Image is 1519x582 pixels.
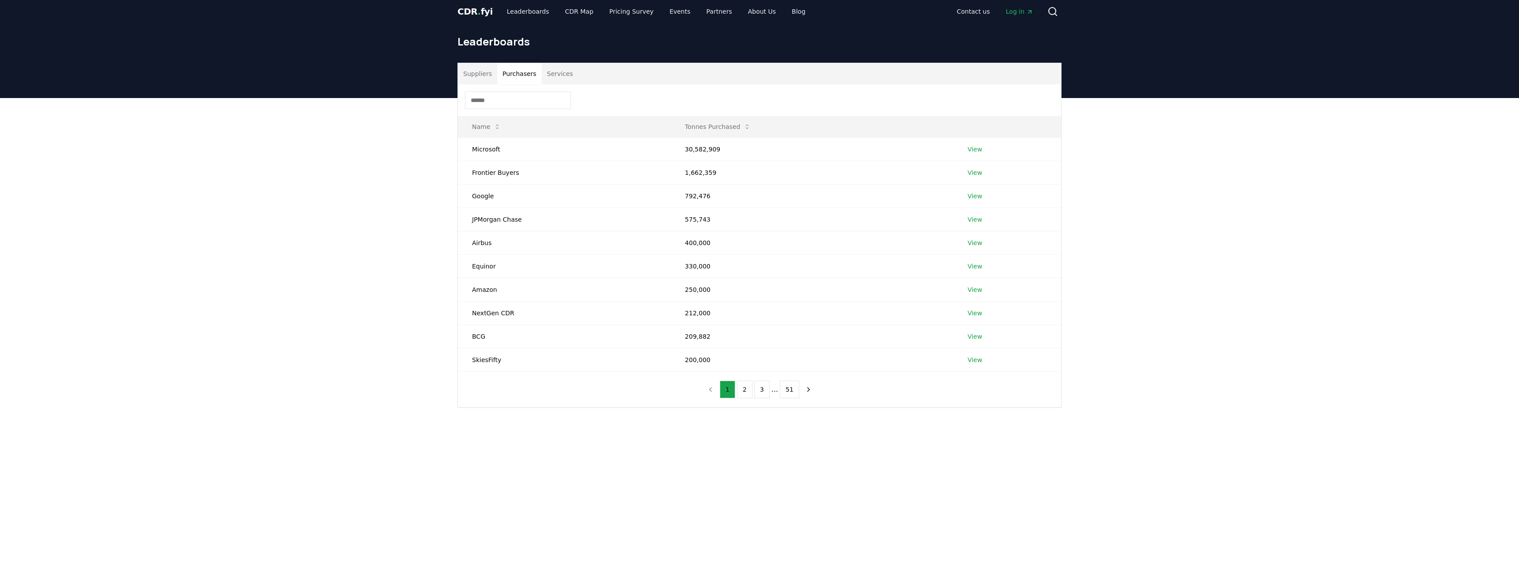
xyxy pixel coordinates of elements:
td: 400,000 [671,231,953,254]
a: View [967,332,982,341]
td: BCG [458,325,671,348]
td: 575,743 [671,208,953,231]
a: Leaderboards [500,4,556,19]
a: View [967,355,982,364]
td: 200,000 [671,348,953,371]
a: Partners [699,4,739,19]
a: CDR.fyi [457,5,493,18]
td: 212,000 [671,301,953,325]
h1: Leaderboards [457,34,1062,49]
span: CDR fyi [457,6,493,17]
a: About Us [741,4,783,19]
span: Log in [1006,7,1033,16]
button: Name [465,118,508,136]
a: View [967,285,982,294]
td: NextGen CDR [458,301,671,325]
td: Frontier Buyers [458,161,671,184]
li: ... [771,384,778,395]
td: 250,000 [671,278,953,301]
td: 209,882 [671,325,953,348]
a: View [967,309,982,317]
td: 30,582,909 [671,137,953,161]
a: Pricing Survey [602,4,661,19]
nav: Main [950,4,1040,19]
button: 1 [720,381,735,398]
a: View [967,238,982,247]
button: Services [542,63,578,84]
button: Tonnes Purchased [678,118,758,136]
button: Suppliers [458,63,497,84]
td: 330,000 [671,254,953,278]
button: Purchasers [497,63,542,84]
a: Log in [999,4,1040,19]
td: 792,476 [671,184,953,208]
span: . [478,6,481,17]
td: Amazon [458,278,671,301]
a: Events [662,4,697,19]
button: 51 [780,381,799,398]
button: next page [801,381,816,398]
button: 3 [754,381,770,398]
td: 1,662,359 [671,161,953,184]
a: Contact us [950,4,997,19]
td: SkiesFifty [458,348,671,371]
nav: Main [500,4,812,19]
a: View [967,215,982,224]
a: View [967,192,982,200]
a: View [967,168,982,177]
td: Airbus [458,231,671,254]
a: Blog [785,4,812,19]
td: Equinor [458,254,671,278]
a: View [967,145,982,154]
td: JPMorgan Chase [458,208,671,231]
td: Google [458,184,671,208]
a: CDR Map [558,4,601,19]
a: View [967,262,982,271]
td: Microsoft [458,137,671,161]
button: 2 [737,381,752,398]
